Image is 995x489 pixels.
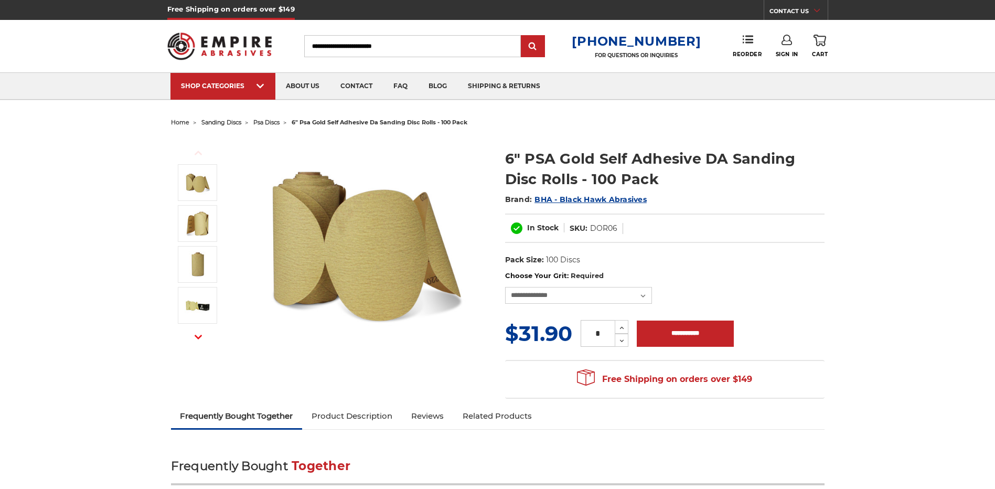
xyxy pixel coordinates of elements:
[572,34,701,49] a: [PHONE_NUMBER]
[330,73,383,100] a: contact
[383,73,418,100] a: faq
[733,35,762,57] a: Reorder
[292,459,350,473] span: Together
[275,73,330,100] a: about us
[572,52,701,59] p: FOR QUESTIONS OR INQUIRIES
[534,195,647,204] a: BHA - Black Hawk Abrasives
[181,82,265,90] div: SHOP CATEGORIES
[292,119,467,126] span: 6" psa gold self adhesive da sanding disc rolls - 100 pack
[505,321,572,346] span: $31.90
[402,405,453,428] a: Reviews
[505,148,825,189] h1: 6" PSA Gold Self Adhesive DA Sanding Disc Rolls - 100 Pack
[453,405,541,428] a: Related Products
[577,369,752,390] span: Free Shipping on orders over $149
[776,51,798,58] span: Sign In
[812,35,828,58] a: Cart
[185,210,211,237] img: 6" Roll of Gold PSA Discs
[185,169,211,196] img: 6" DA Sanding Discs on a Roll
[185,292,211,318] img: Black Hawk Abrasives 6" Gold Sticky Back PSA Discs
[171,405,303,428] a: Frequently Bought Together
[185,251,211,278] img: 6" Sticky Backed Sanding Discs
[570,223,587,234] dt: SKU:
[167,26,272,67] img: Empire Abrasives
[261,137,470,347] img: 6" DA Sanding Discs on a Roll
[546,254,580,265] dd: 100 Discs
[505,271,825,281] label: Choose Your Grit:
[457,73,551,100] a: shipping & returns
[186,326,211,348] button: Next
[201,119,241,126] a: sanding discs
[571,271,604,280] small: Required
[253,119,280,126] a: psa discs
[171,459,288,473] span: Frequently Bought
[186,142,211,164] button: Previous
[302,405,402,428] a: Product Description
[590,223,617,234] dd: DOR06
[505,254,544,265] dt: Pack Size:
[522,36,543,57] input: Submit
[733,51,762,58] span: Reorder
[505,195,532,204] span: Brand:
[418,73,457,100] a: blog
[812,51,828,58] span: Cart
[769,5,828,20] a: CONTACT US
[527,223,559,232] span: In Stock
[171,119,189,126] a: home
